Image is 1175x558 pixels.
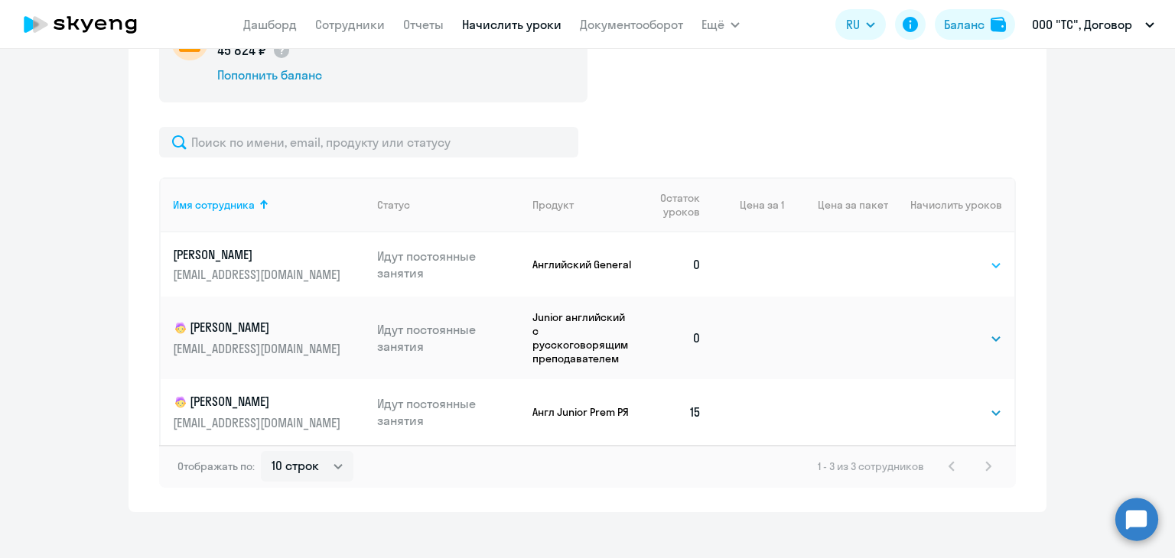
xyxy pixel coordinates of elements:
[636,379,714,445] td: 15
[784,177,888,232] th: Цена за пакет
[377,321,521,355] p: Идут постоянные занятия
[173,394,188,410] img: child
[648,191,700,219] span: Остаток уроков
[636,232,714,297] td: 0
[173,320,188,336] img: child
[1024,6,1162,43] button: ООО "ТС", Договор
[377,395,521,429] p: Идут постоянные занятия
[377,198,410,212] div: Статус
[173,246,365,283] a: [PERSON_NAME][EMAIL_ADDRESS][DOMAIN_NAME]
[173,414,344,431] p: [EMAIL_ADDRESS][DOMAIN_NAME]
[532,198,574,212] div: Продукт
[1032,15,1132,34] p: ООО "ТС", Договор
[835,9,886,40] button: RU
[377,248,521,281] p: Идут постоянные занятия
[377,198,521,212] div: Статус
[243,17,297,32] a: Дашборд
[532,198,636,212] div: Продукт
[217,41,291,60] p: 45 824 ₽
[173,319,365,357] a: child[PERSON_NAME][EMAIL_ADDRESS][DOMAIN_NAME]
[173,246,344,263] p: [PERSON_NAME]
[636,297,714,379] td: 0
[818,459,924,473] span: 1 - 3 из 3 сотрудников
[173,393,365,431] a: child[PERSON_NAME][EMAIL_ADDRESS][DOMAIN_NAME]
[462,17,561,32] a: Начислить уроки
[888,177,1014,232] th: Начислить уроков
[701,9,740,40] button: Ещё
[935,9,1015,40] button: Балансbalance
[173,319,344,337] p: [PERSON_NAME]
[173,340,344,357] p: [EMAIL_ADDRESS][DOMAIN_NAME]
[991,17,1006,32] img: balance
[532,405,636,419] p: Англ Junior Prem РЯ
[159,127,578,157] input: Поиск по имени, email, продукту или статусу
[846,15,860,34] span: RU
[173,198,365,212] div: Имя сотрудника
[177,459,255,473] span: Отображать по:
[714,177,784,232] th: Цена за 1
[701,15,724,34] span: Ещё
[532,258,636,271] p: Английский General
[173,393,344,411] p: [PERSON_NAME]
[532,310,636,365] p: Junior английский с русскоговорящим преподавателем
[173,266,344,283] p: [EMAIL_ADDRESS][DOMAIN_NAME]
[944,15,985,34] div: Баланс
[173,198,255,212] div: Имя сотрудника
[580,17,683,32] a: Документооборот
[403,17,444,32] a: Отчеты
[648,191,714,219] div: Остаток уроков
[315,17,385,32] a: Сотрудники
[217,67,388,83] div: Пополнить баланс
